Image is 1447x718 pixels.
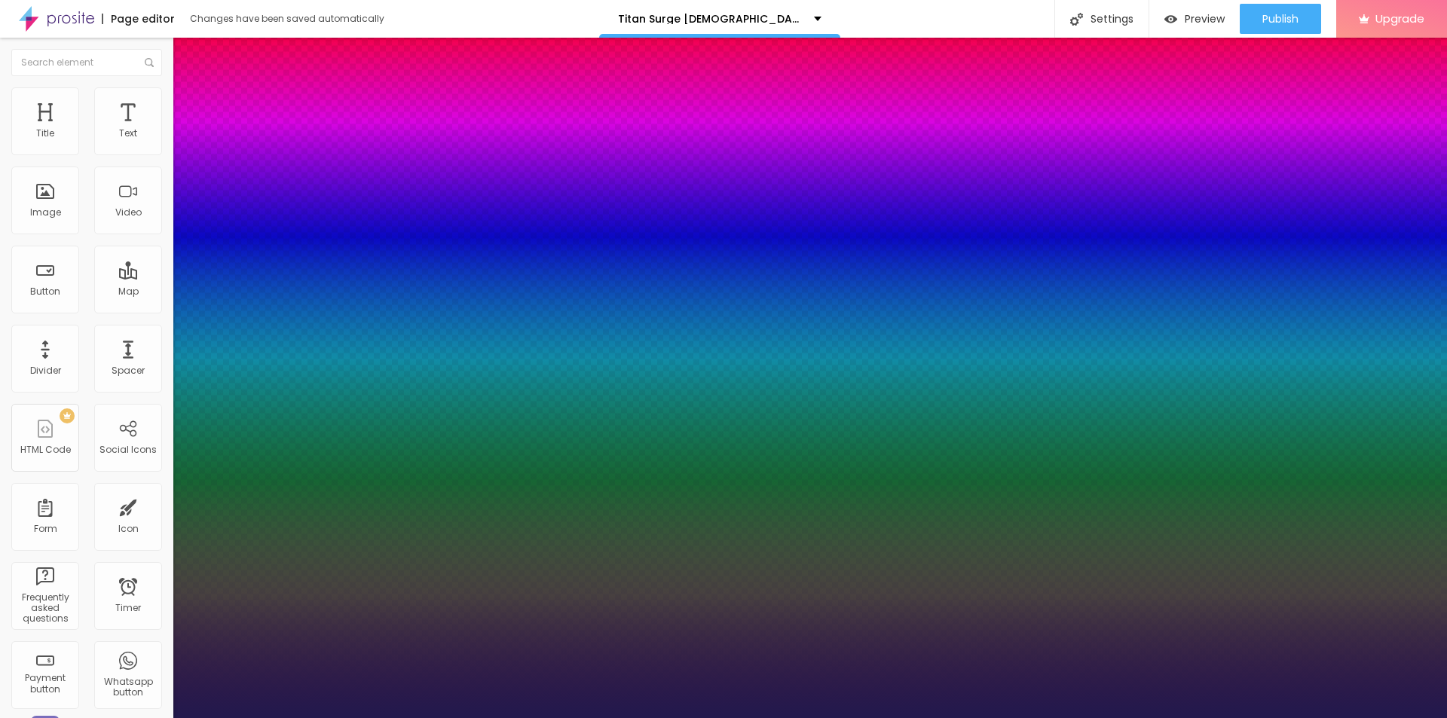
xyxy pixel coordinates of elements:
div: Timer [115,603,141,613]
div: Title [36,128,54,139]
div: Page editor [102,14,175,24]
div: Form [34,524,57,534]
button: Publish [1240,4,1321,34]
span: Upgrade [1375,12,1424,25]
div: Button [30,286,60,297]
div: Spacer [112,365,145,376]
div: HTML Code [20,445,71,455]
div: Image [30,207,61,218]
span: Publish [1262,13,1299,25]
img: Icone [145,58,154,67]
div: Frequently asked questions [15,592,75,625]
div: Payment button [15,673,75,695]
div: Changes have been saved automatically [190,14,384,23]
div: Video [115,207,142,218]
img: Icone [1070,13,1083,26]
div: Whatsapp button [98,677,158,698]
div: Divider [30,365,61,376]
p: Titan Surge [DEMOGRAPHIC_DATA][MEDICAL_DATA] [MEDICAL_DATA] [618,14,803,24]
span: Preview [1185,13,1225,25]
div: Social Icons [99,445,157,455]
div: Text [119,128,137,139]
button: Preview [1149,4,1240,34]
div: Map [118,286,139,297]
input: Search element [11,49,162,76]
img: view-1.svg [1164,13,1177,26]
div: Icon [118,524,139,534]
